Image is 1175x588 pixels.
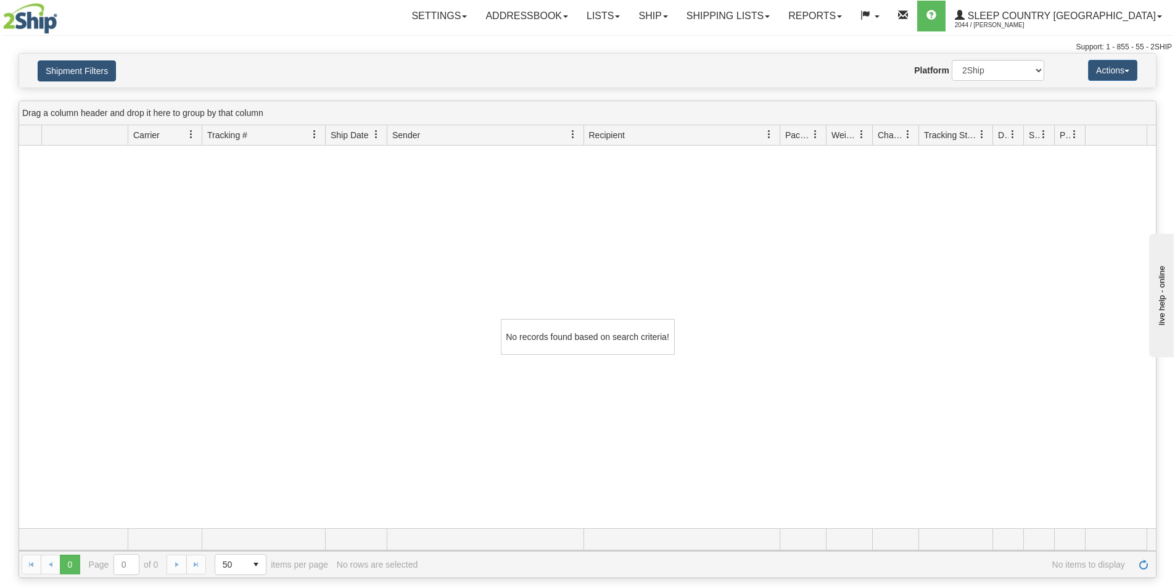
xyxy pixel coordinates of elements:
[1147,231,1174,357] iframe: chat widget
[392,129,420,141] span: Sender
[133,129,160,141] span: Carrier
[246,555,266,574] span: select
[1134,555,1153,574] a: Refresh
[223,558,239,571] span: 50
[1029,129,1039,141] span: Shipment Issues
[914,64,949,77] label: Platform
[998,129,1008,141] span: Delivery Status
[426,560,1125,569] span: No items to display
[805,124,826,145] a: Packages filter column settings
[9,10,114,20] div: live help - online
[215,554,328,575] span: items per page
[181,124,202,145] a: Carrier filter column settings
[402,1,476,31] a: Settings
[577,1,629,31] a: Lists
[501,319,675,355] div: No records found based on search criteria!
[851,124,872,145] a: Weight filter column settings
[955,19,1047,31] span: 2044 / [PERSON_NAME]
[897,124,918,145] a: Charge filter column settings
[759,124,780,145] a: Recipient filter column settings
[89,554,159,575] span: Page of 0
[878,129,904,141] span: Charge
[1033,124,1054,145] a: Shipment Issues filter column settings
[38,60,116,81] button: Shipment Filters
[589,129,625,141] span: Recipient
[779,1,851,31] a: Reports
[337,560,418,569] div: No rows are selected
[1060,129,1070,141] span: Pickup Status
[366,124,387,145] a: Ship Date filter column settings
[563,124,583,145] a: Sender filter column settings
[3,42,1172,52] div: Support: 1 - 855 - 55 - 2SHIP
[831,129,857,141] span: Weight
[924,129,978,141] span: Tracking Status
[304,124,325,145] a: Tracking # filter column settings
[215,554,266,575] span: Page sizes drop down
[207,129,247,141] span: Tracking #
[785,129,811,141] span: Packages
[971,124,992,145] a: Tracking Status filter column settings
[1064,124,1085,145] a: Pickup Status filter column settings
[476,1,577,31] a: Addressbook
[677,1,779,31] a: Shipping lists
[946,1,1171,31] a: Sleep Country [GEOGRAPHIC_DATA] 2044 / [PERSON_NAME]
[331,129,368,141] span: Ship Date
[1088,60,1137,81] button: Actions
[965,10,1156,21] span: Sleep Country [GEOGRAPHIC_DATA]
[3,3,57,34] img: logo2044.jpg
[60,555,80,574] span: Page 0
[1002,124,1023,145] a: Delivery Status filter column settings
[629,1,677,31] a: Ship
[19,101,1156,125] div: grid grouping header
